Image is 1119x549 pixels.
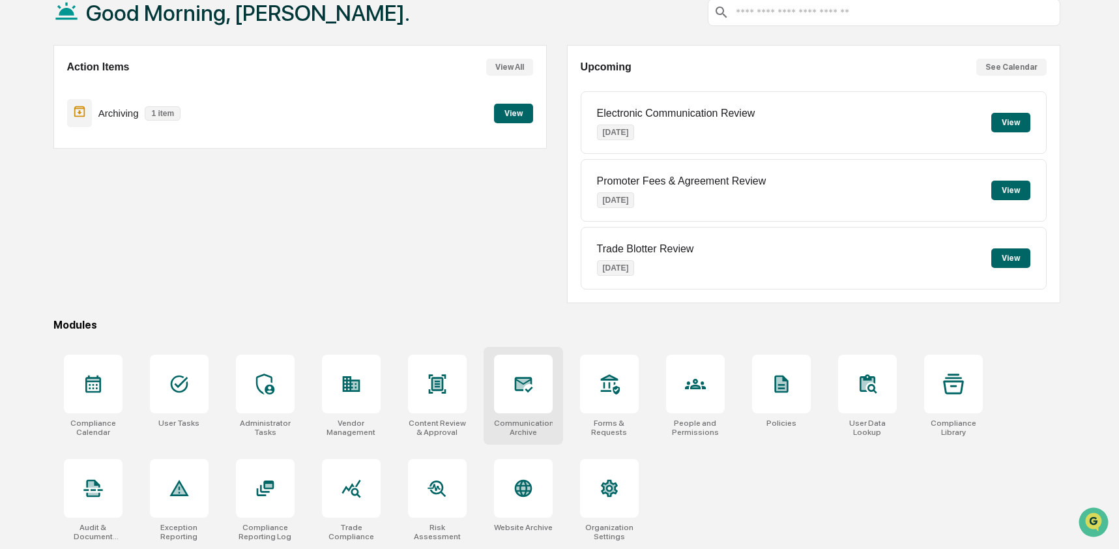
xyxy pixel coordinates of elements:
div: Compliance Library [924,419,983,437]
a: 🗄️Attestations [89,159,167,183]
div: We're available if you need us! [44,113,165,123]
p: 1 item [145,106,181,121]
div: User Tasks [158,419,199,428]
h2: Upcoming [581,61,632,73]
a: 🔎Data Lookup [8,184,87,207]
img: 1746055101610-c473b297-6a78-478c-a979-82029cc54cd1 [13,100,36,123]
p: Archiving [98,108,139,119]
div: 🔎 [13,190,23,201]
div: Vendor Management [322,419,381,437]
div: Communications Archive [494,419,553,437]
div: 🖐️ [13,166,23,176]
div: Administrator Tasks [236,419,295,437]
button: See Calendar [976,59,1047,76]
a: Powered byPylon [92,220,158,231]
button: View [494,104,533,123]
button: View [991,248,1030,268]
div: User Data Lookup [838,419,897,437]
span: Pylon [130,221,158,231]
button: Start new chat [222,104,237,119]
div: Organization Settings [580,523,639,541]
p: Electronic Communication Review [597,108,755,119]
p: [DATE] [597,260,635,276]
button: View All [486,59,533,76]
button: View [991,113,1030,132]
span: Data Lookup [26,189,82,202]
div: Exception Reporting [150,523,209,541]
div: Compliance Reporting Log [236,523,295,541]
div: People and Permissions [666,419,725,437]
div: Audit & Document Logs [64,523,123,541]
p: [DATE] [597,125,635,140]
a: View [494,106,533,119]
div: Compliance Calendar [64,419,123,437]
button: View [991,181,1030,200]
div: Risk Assessment [408,523,467,541]
a: 🖐️Preclearance [8,159,89,183]
div: Website Archive [494,523,553,532]
p: Promoter Fees & Agreement Review [597,175,766,187]
iframe: Open customer support [1077,506,1112,541]
div: Trade Compliance [322,523,381,541]
span: Preclearance [26,164,84,177]
div: Modules [53,319,1060,331]
p: [DATE] [597,192,635,208]
div: Content Review & Approval [408,419,467,437]
p: Trade Blotter Review [597,243,694,255]
div: 🗄️ [94,166,105,176]
div: Start new chat [44,100,214,113]
span: Attestations [108,164,162,177]
div: Policies [766,419,796,428]
div: Forms & Requests [580,419,639,437]
h2: Action Items [67,61,130,73]
p: How can we help? [13,27,237,48]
